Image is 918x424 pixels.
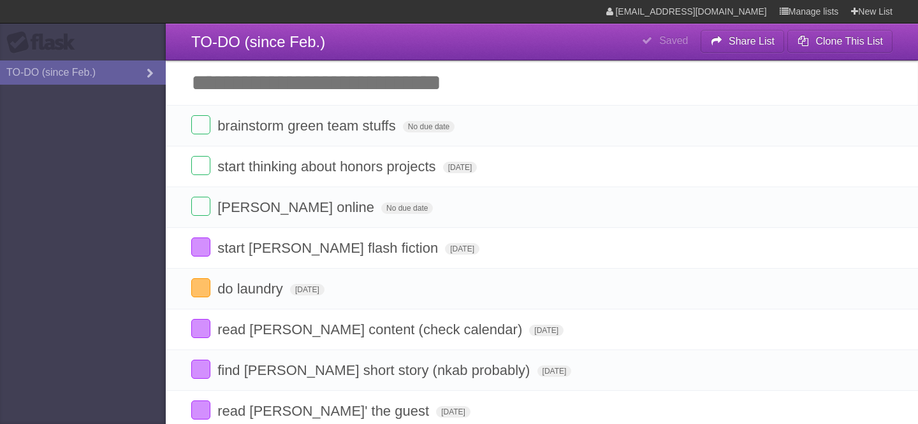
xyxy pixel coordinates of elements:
span: start [PERSON_NAME] flash fiction [217,240,441,256]
span: do laundry [217,281,286,297]
span: No due date [381,202,433,214]
span: TO-DO (since Feb.) [191,33,325,50]
label: Done [191,156,210,175]
span: start thinking about honors projects [217,159,439,174]
span: [DATE] [537,365,572,377]
span: read [PERSON_NAME] content (check calendar) [217,322,525,337]
b: Share List [729,36,775,46]
span: brainstorm green team stuffs [217,118,399,134]
span: [DATE] [445,243,479,255]
label: Done [191,278,210,297]
label: Done [191,237,210,257]
span: [DATE] [436,406,470,418]
span: No due date [403,121,455,132]
span: find [PERSON_NAME] short story (nkab probably) [217,362,533,378]
label: Done [191,400,210,420]
button: Share List [701,30,785,53]
label: Done [191,319,210,338]
button: Clone This List [787,30,892,53]
b: Saved [659,35,688,46]
span: [DATE] [529,325,564,336]
span: [DATE] [290,284,324,295]
span: [DATE] [443,162,477,173]
span: read [PERSON_NAME]' the guest [217,403,432,419]
label: Done [191,115,210,134]
div: Flask [6,31,83,54]
label: Done [191,197,210,216]
b: Clone This List [815,36,883,46]
span: [PERSON_NAME] online [217,199,377,215]
label: Done [191,360,210,379]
